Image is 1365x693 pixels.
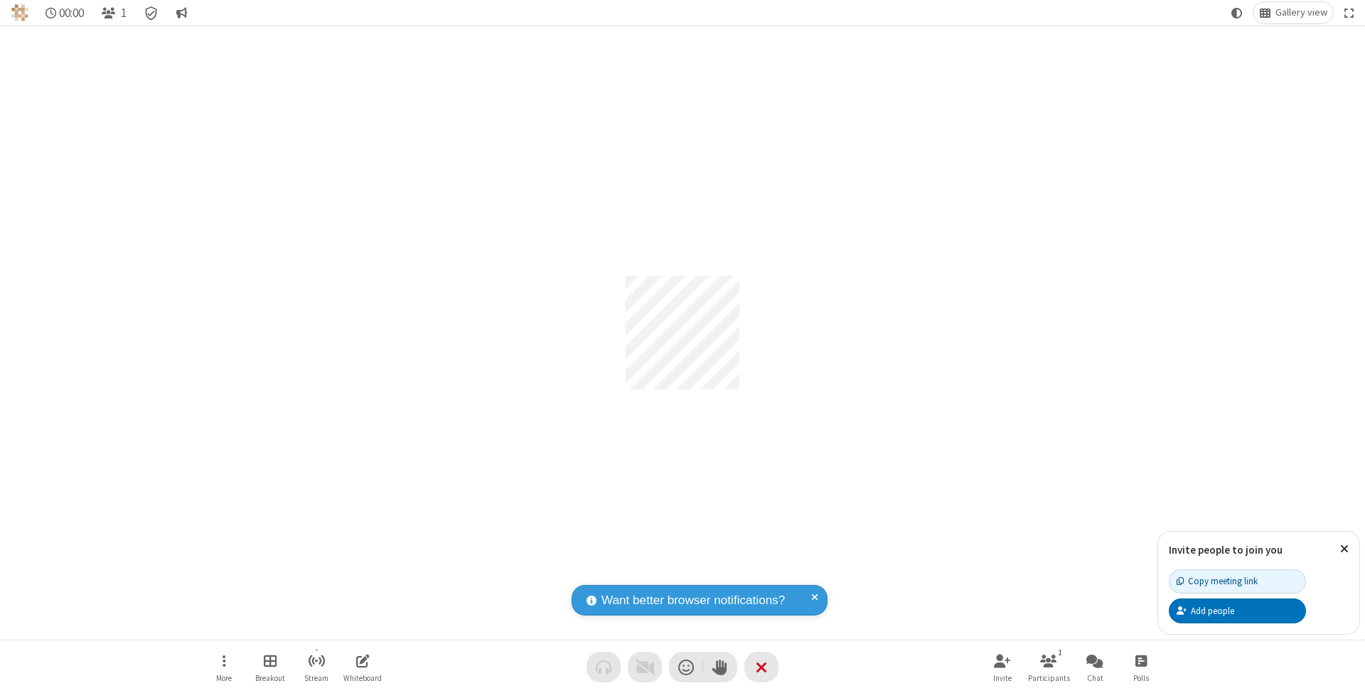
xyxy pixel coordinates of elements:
div: Copy meeting link [1177,574,1258,588]
div: Timer [40,2,90,23]
button: Change layout [1253,2,1333,23]
span: Invite [993,674,1012,682]
button: Conversation [170,2,193,23]
button: Fullscreen [1339,2,1360,23]
span: Stream [304,674,328,682]
button: Open menu [203,647,245,687]
span: Participants [1028,674,1070,682]
button: Manage Breakout Rooms [249,647,291,687]
span: 00:00 [59,6,84,20]
button: Send a reaction [669,652,703,682]
button: Close popover [1329,532,1359,566]
span: 1 [121,6,127,20]
button: Audio problem - check your Internet connection or call by phone [587,652,621,682]
button: Open participant list [1027,647,1070,687]
button: Open shared whiteboard [341,647,384,687]
span: Want better browser notifications? [601,591,785,610]
span: More [216,674,232,682]
img: QA Selenium DO NOT DELETE OR CHANGE [11,4,28,21]
div: Meeting details Encryption enabled [138,2,165,23]
button: Video [628,652,662,682]
span: Whiteboard [343,674,382,682]
button: Open poll [1120,647,1162,687]
button: Open participant list [95,2,132,23]
span: Breakout [255,674,285,682]
button: Open chat [1074,647,1116,687]
div: 1 [1054,646,1066,659]
button: Start streaming [295,647,338,687]
button: Add people [1169,598,1306,623]
button: End or leave meeting [744,652,778,682]
button: Using system theme [1226,2,1248,23]
label: Invite people to join you [1169,543,1283,557]
button: Raise hand [703,652,737,682]
span: Chat [1087,674,1103,682]
button: Invite participants (⌘+Shift+I) [981,647,1024,687]
button: Copy meeting link [1169,569,1306,593]
span: Gallery view [1275,7,1327,18]
span: Polls [1133,674,1149,682]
